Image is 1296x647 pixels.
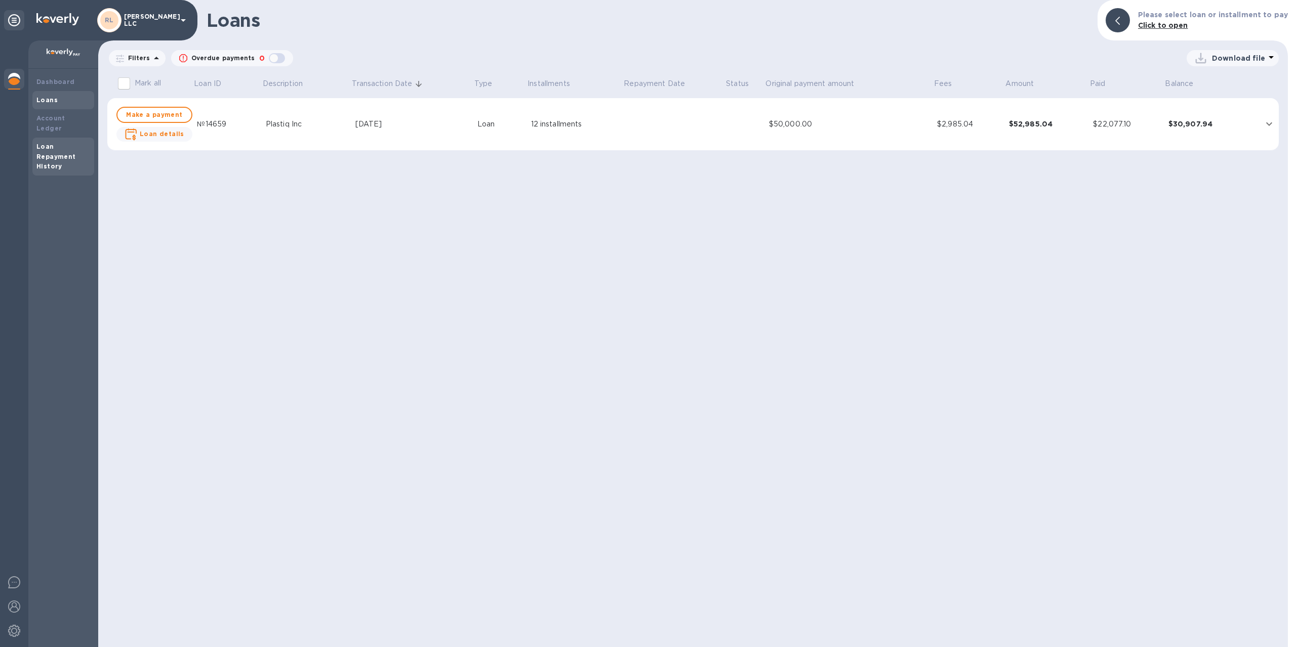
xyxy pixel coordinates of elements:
span: Type [474,78,506,89]
button: Overdue payments0 [171,50,293,66]
p: Description [263,78,303,89]
b: Dashboard [36,78,75,85]
span: Description [263,78,316,89]
div: $22,077.10 [1093,119,1160,130]
p: Status [726,78,749,89]
p: Download file [1212,53,1265,63]
p: Type [474,78,493,89]
button: Loan details [116,127,192,142]
span: Installments [528,78,583,89]
b: RL [105,16,114,24]
img: Logo [36,13,79,25]
div: [DATE] [355,119,469,130]
b: Account Ledger [36,114,65,132]
div: $30,907.94 [1168,119,1245,129]
b: Loan Repayment History [36,143,76,170]
span: Amount [1005,78,1047,89]
div: $2,985.04 [937,119,1001,130]
div: $50,000.00 [769,119,929,130]
div: Loan [477,119,522,130]
div: №14659 [197,119,257,130]
div: Plastiq Inc [266,119,347,130]
button: Make a payment [116,107,192,123]
h1: Loans [207,10,1089,31]
span: Fees [934,78,965,89]
p: Balance [1165,78,1193,89]
p: Repayment Date [624,78,685,89]
button: expand row [1262,116,1277,132]
p: Loan ID [194,78,221,89]
b: Loan details [140,130,184,138]
b: Click to open [1138,21,1188,29]
p: Amount [1005,78,1034,89]
p: Paid [1090,78,1106,89]
p: Fees [934,78,952,89]
p: Transaction Date [352,78,412,89]
p: Overdue payments [191,54,255,63]
p: Filters [124,54,150,62]
span: Balance [1165,78,1206,89]
p: [PERSON_NAME] LLC [124,13,175,27]
p: 0 [259,53,265,64]
b: Loans [36,96,58,104]
span: Loan ID [194,78,234,89]
div: $52,985.04 [1009,119,1085,129]
span: Make a payment [126,109,183,121]
p: Mark all [135,78,161,89]
p: Original payment amount [765,78,854,89]
span: Paid [1090,78,1119,89]
p: Installments [528,78,570,89]
span: Transaction Date [352,78,425,89]
div: 12 installments [531,119,619,130]
div: Unpin categories [4,10,24,30]
b: Please select loan or installment to pay [1138,11,1288,19]
span: Original payment amount [765,78,867,89]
